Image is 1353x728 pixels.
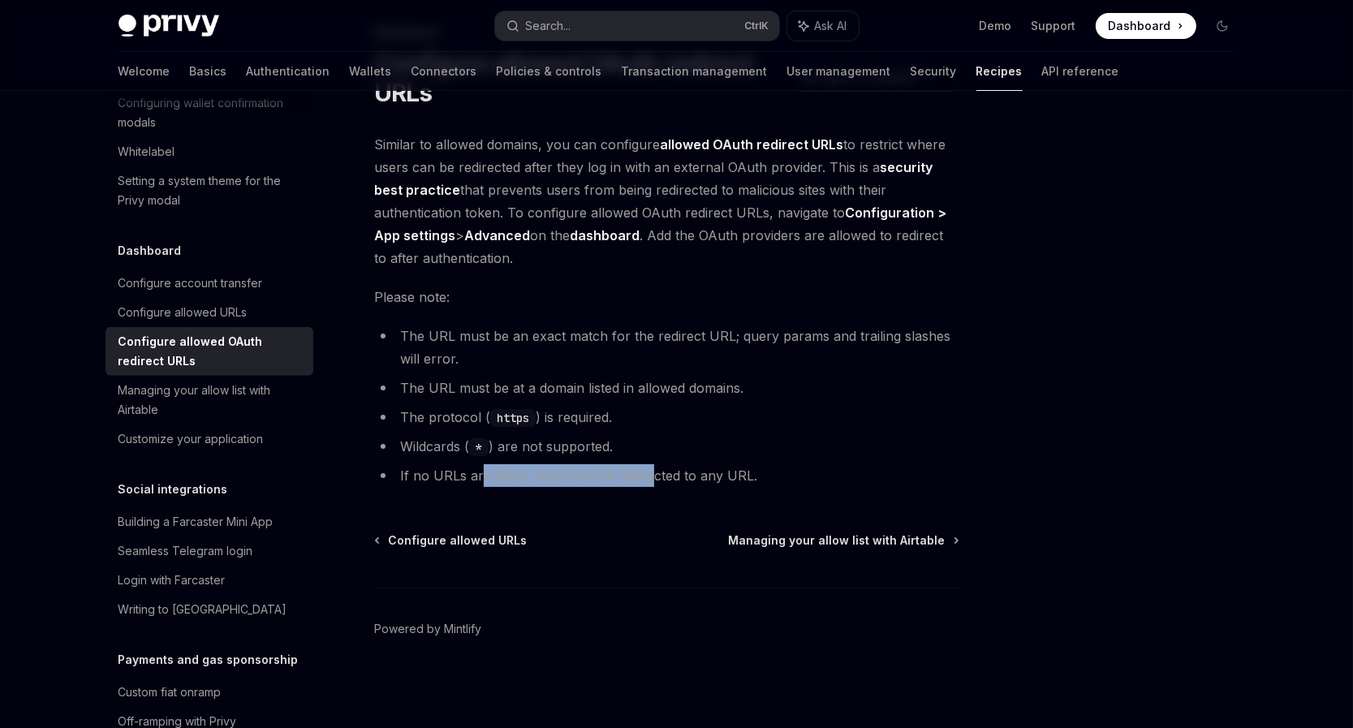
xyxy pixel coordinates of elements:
[526,16,571,36] div: Search...
[118,541,253,561] div: Seamless Telegram login
[118,512,274,532] div: Building a Farcaster Mini App
[1042,52,1119,91] a: API reference
[106,327,313,376] a: Configure allowed OAuth redirect URLs
[660,136,843,153] strong: allowed OAuth redirect URLs
[374,133,959,269] span: Similar to allowed domains, you can configure to restrict where users can be redirected after the...
[118,142,175,162] div: Whitelabel
[118,429,264,449] div: Customize your application
[570,227,640,244] a: dashboard
[106,595,313,624] a: Writing to [GEOGRAPHIC_DATA]
[118,171,304,210] div: Setting a system theme for the Privy modal
[374,325,959,370] li: The URL must be an exact match for the redirect URL; query params and trailing slashes will error.
[745,19,769,32] span: Ctrl K
[118,52,170,91] a: Welcome
[106,269,313,298] a: Configure account transfer
[190,52,227,91] a: Basics
[911,52,957,91] a: Security
[106,166,313,215] a: Setting a system theme for the Privy modal
[787,11,859,41] button: Ask AI
[976,52,1023,91] a: Recipes
[787,52,891,91] a: User management
[374,159,933,198] strong: security best practice
[118,480,228,499] h5: Social integrations
[374,621,481,637] a: Powered by Mintlify
[118,15,219,37] img: dark logo
[106,298,313,327] a: Configure allowed URLs
[497,52,602,91] a: Policies & controls
[106,376,313,424] a: Managing your allow list with Airtable
[118,381,304,420] div: Managing your allow list with Airtable
[729,532,946,549] span: Managing your allow list with Airtable
[980,18,1012,34] a: Demo
[106,678,313,707] a: Custom fiat onramp
[1032,18,1076,34] a: Support
[1109,18,1171,34] span: Dashboard
[464,227,530,243] strong: Advanced
[376,532,527,549] a: Configure allowed URLs
[106,566,313,595] a: Login with Farcaster
[729,532,958,549] a: Managing your allow list with Airtable
[118,241,182,261] h5: Dashboard
[118,274,263,293] div: Configure account transfer
[118,683,222,702] div: Custom fiat onramp
[106,424,313,454] a: Customize your application
[815,18,847,34] span: Ask AI
[374,464,959,487] li: If no URLs are listed, users can be redirected to any URL.
[1209,13,1235,39] button: Toggle dark mode
[622,52,768,91] a: Transaction management
[374,406,959,429] li: The protocol ( ) is required.
[490,409,536,427] code: https
[118,600,287,619] div: Writing to [GEOGRAPHIC_DATA]
[118,571,226,590] div: Login with Farcaster
[388,532,527,549] span: Configure allowed URLs
[495,11,779,41] button: Search...CtrlK
[118,332,304,371] div: Configure allowed OAuth redirect URLs
[412,52,477,91] a: Connectors
[374,377,959,399] li: The URL must be at a domain listed in allowed domains.
[350,52,392,91] a: Wallets
[118,650,299,670] h5: Payments and gas sponsorship
[247,52,330,91] a: Authentication
[1096,13,1196,39] a: Dashboard
[106,507,313,536] a: Building a Farcaster Mini App
[118,303,248,322] div: Configure allowed URLs
[374,286,959,308] span: Please note:
[106,536,313,566] a: Seamless Telegram login
[106,137,313,166] a: Whitelabel
[374,435,959,458] li: Wildcards ( ) are not supported.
